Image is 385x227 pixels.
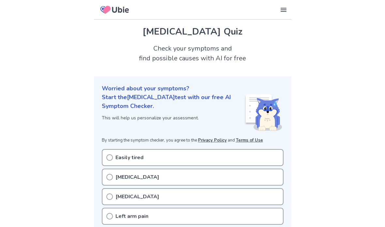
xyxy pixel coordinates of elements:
img: Shiba [244,94,282,131]
p: Easily tired [115,154,144,161]
a: Privacy Policy [198,137,227,143]
p: Left arm pain [115,212,148,220]
h2: Check your symptoms and find possible causes with AI for free [94,44,291,63]
a: Terms of Use [236,137,263,143]
p: By starting the symptom checker, you agree to the and [102,137,284,144]
p: [MEDICAL_DATA] [115,193,159,201]
p: This will help us personalize your assessment. [102,114,244,121]
h1: [MEDICAL_DATA] Quiz [102,25,284,38]
p: Worried about your symptoms? [102,84,284,93]
p: Start the [MEDICAL_DATA] test with our free AI Symptom Checker. [102,93,244,111]
p: [MEDICAL_DATA] [115,173,159,181]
